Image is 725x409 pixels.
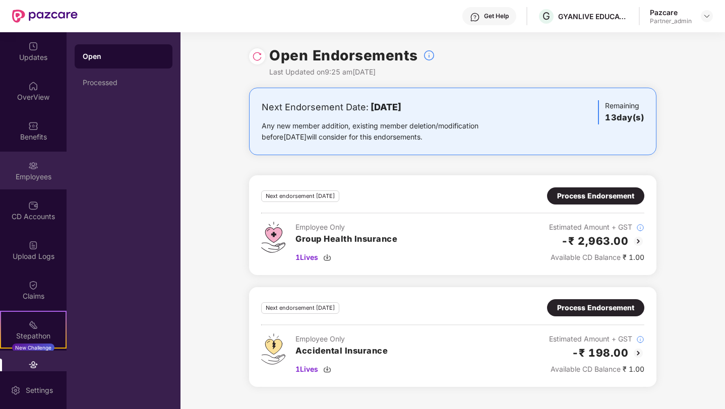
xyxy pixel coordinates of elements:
[636,335,644,344] img: svg+xml;base64,PHN2ZyBpZD0iSW5mb18tXzMyeDMyIiBkYXRhLW5hbWU9IkluZm8gLSAzMngzMiIgeG1sbnM9Imh0dHA6Ly...
[11,385,21,395] img: svg+xml;base64,PHN2ZyBpZD0iU2V0dGluZy0yMHgyMCIgeG1sbnM9Imh0dHA6Ly93d3cudzMub3JnLzIwMDAvc3ZnIiB3aW...
[28,81,38,91] img: svg+xml;base64,PHN2ZyBpZD0iSG9tZSIgeG1sbnM9Imh0dHA6Ly93d3cudzMub3JnLzIwMDAvc3ZnIiB3aWR0aD0iMjAiIG...
[423,49,435,61] img: svg+xml;base64,PHN2ZyBpZD0iSW5mb18tXzMyeDMyIiBkYXRhLW5hbWU9IkluZm8gLSAzMngzMiIgeG1sbnM9Imh0dHA6Ly...
[261,190,339,202] div: Next endorsement [DATE]
[632,347,644,359] img: svg+xml;base64,PHN2ZyBpZD0iQmFjay0yMHgyMCIgeG1sbnM9Imh0dHA6Ly93d3cudzMub3JnLzIwMDAvc3ZnIiB3aWR0aD...
[262,120,510,143] div: Any new member addition, existing member deletion/modification before [DATE] will consider for th...
[261,302,339,314] div: Next endorsement [DATE]
[28,41,38,51] img: svg+xml;base64,PHN2ZyBpZD0iVXBkYXRlZCIgeG1sbnM9Imh0dHA6Ly93d3cudzMub3JnLzIwMDAvc3ZnIiB3aWR0aD0iMj...
[549,333,644,345] div: Estimated Amount + GST
[558,12,629,21] div: GYANLIVE EDUCATION PRIVATE LIMITED
[1,331,66,341] div: Stepathon
[703,12,711,20] img: svg+xml;base64,PHN2ZyBpZD0iRHJvcGRvd24tMzJ4MzIiIHhtbG5zPSJodHRwOi8vd3d3LnczLm9yZy8yMDAwL3N2ZyIgd2...
[484,12,509,20] div: Get Help
[83,79,164,87] div: Processed
[12,10,78,23] img: New Pazcare Logo
[549,222,644,233] div: Estimated Amount + GST
[261,333,285,365] img: svg+xml;base64,PHN2ZyB4bWxucz0iaHR0cDovL3d3dy53My5vcmcvMjAwMC9zdmciIHdpZHRoPSI0OS4zMjEiIGhlaWdodD...
[551,253,621,261] span: Available CD Balance
[295,252,318,263] span: 1 Lives
[12,344,54,352] div: New Challenge
[572,345,629,361] h2: -₹ 198.00
[295,233,397,246] h3: Group Health Insurance
[28,280,38,290] img: svg+xml;base64,PHN2ZyBpZD0iQ2xhaW0iIHhtbG5zPSJodHRwOi8vd3d3LnczLm9yZy8yMDAwL3N2ZyIgd2lkdGg9IjIwIi...
[28,161,38,171] img: svg+xml;base64,PHN2ZyBpZD0iRW1wbG95ZWVzIiB4bWxucz0iaHR0cDovL3d3dy53My5vcmcvMjAwMC9zdmciIHdpZHRoPS...
[561,233,629,249] h2: -₹ 2,963.00
[605,111,644,124] h3: 13 day(s)
[557,190,634,201] div: Process Endorsement
[269,44,418,66] h1: Open Endorsements
[323,253,331,261] img: svg+xml;base64,PHN2ZyBpZD0iRG93bmxvYWQtMzJ4MzIiIHhtbG5zPSJodHRwOi8vd3d3LnczLm9yZy8yMDAwL3N2ZyIgd2...
[295,333,388,345] div: Employee Only
[542,10,550,22] span: G
[252,51,262,61] img: svg+xml;base64,PHN2ZyBpZD0iUmVsb2FkLTMyeDMyIiB4bWxucz0iaHR0cDovL3d3dy53My5vcmcvMjAwMC9zdmciIHdpZH...
[470,12,480,22] img: svg+xml;base64,PHN2ZyBpZD0iSGVscC0zMngzMiIgeG1sbnM9Imh0dHA6Ly93d3cudzMub3JnLzIwMDAvc3ZnIiB3aWR0aD...
[632,235,644,247] img: svg+xml;base64,PHN2ZyBpZD0iQmFjay0yMHgyMCIgeG1sbnM9Imh0dHA6Ly93d3cudzMub3JnLzIwMDAvc3ZnIiB3aWR0aD...
[23,385,56,395] div: Settings
[295,222,397,233] div: Employee Only
[28,200,38,211] img: svg+xml;base64,PHN2ZyBpZD0iQ0RfQWNjb3VudHMiIGRhdGEtbmFtZT0iQ0QgQWNjb3VudHMiIHhtbG5zPSJodHRwOi8vd3...
[262,100,510,114] div: Next Endorsement Date:
[28,121,38,131] img: svg+xml;base64,PHN2ZyBpZD0iQmVuZWZpdHMiIHhtbG5zPSJodHRwOi8vd3d3LnczLm9yZy8yMDAwL3N2ZyIgd2lkdGg9Ij...
[28,360,38,370] img: svg+xml;base64,PHN2ZyBpZD0iRW5kb3JzZW1lbnRzIiB4bWxucz0iaHR0cDovL3d3dy53My5vcmcvMjAwMC9zdmciIHdpZH...
[650,8,692,17] div: Pazcare
[549,252,644,263] div: ₹ 1.00
[269,66,435,78] div: Last Updated on 9:25 am[DATE]
[371,102,401,112] b: [DATE]
[83,51,164,61] div: Open
[295,364,318,375] span: 1 Lives
[650,17,692,25] div: Partner_admin
[551,365,621,373] span: Available CD Balance
[28,320,38,330] img: svg+xml;base64,PHN2ZyB4bWxucz0iaHR0cDovL3d3dy53My5vcmcvMjAwMC9zdmciIHdpZHRoPSIyMSIgaGVpZ2h0PSIyMC...
[295,345,388,358] h3: Accidental Insurance
[261,222,285,253] img: svg+xml;base64,PHN2ZyB4bWxucz0iaHR0cDovL3d3dy53My5vcmcvMjAwMC9zdmciIHdpZHRoPSI0Ny43MTQiIGhlaWdodD...
[598,100,644,124] div: Remaining
[323,365,331,373] img: svg+xml;base64,PHN2ZyBpZD0iRG93bmxvYWQtMzJ4MzIiIHhtbG5zPSJodHRwOi8vd3d3LnczLm9yZy8yMDAwL3N2ZyIgd2...
[557,302,634,313] div: Process Endorsement
[636,224,644,232] img: svg+xml;base64,PHN2ZyBpZD0iSW5mb18tXzMyeDMyIiBkYXRhLW5hbWU9IkluZm8gLSAzMngzMiIgeG1sbnM9Imh0dHA6Ly...
[28,240,38,250] img: svg+xml;base64,PHN2ZyBpZD0iVXBsb2FkX0xvZ3MiIGRhdGEtbmFtZT0iVXBsb2FkIExvZ3MiIHhtbG5zPSJodHRwOi8vd3...
[549,364,644,375] div: ₹ 1.00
